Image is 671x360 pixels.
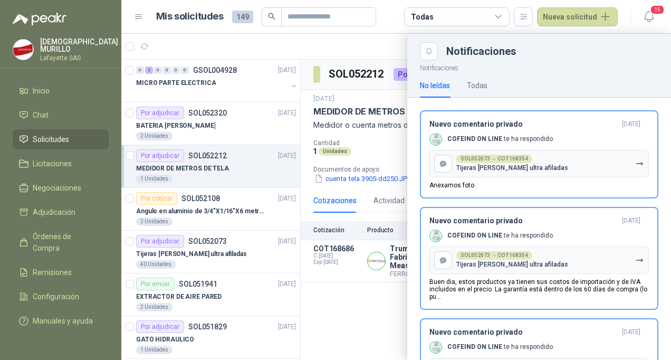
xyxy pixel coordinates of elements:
div: Notificaciones [446,46,658,56]
a: Negociaciones [13,178,109,198]
a: Adjudicación [13,202,109,222]
b: COFEIND ON LINE [447,135,502,143]
span: Solicitudes [33,134,69,145]
span: Adjudicación [33,206,75,218]
button: Nuevo comentario privado[DATE] Company LogoCOFEIND ON LINE te ha respondido.SOL052073 → COT168354... [420,110,658,198]
button: Close [420,42,438,60]
img: Company Logo [13,40,33,60]
span: 15 [650,5,665,15]
a: Remisiones [13,262,109,282]
h3: Nuevo comentario privado [429,328,618,337]
b: COFEIND ON LINE [447,232,502,239]
p: [DEMOGRAPHIC_DATA] MURILLO [40,38,118,53]
span: Inicio [33,85,50,97]
img: Company Logo [430,342,442,353]
p: te ha respondido. [447,343,554,352]
span: 149 [232,11,253,23]
span: Remisiones [33,267,72,278]
span: Negociaciones [33,182,81,194]
p: te ha respondido. [447,231,554,240]
div: Todas [411,11,433,23]
a: Órdenes de Compra [13,226,109,258]
p: te ha respondido. [447,135,554,144]
span: [DATE] [622,120,640,129]
a: Licitaciones [13,154,109,174]
a: Chat [13,105,109,125]
div: SOL052073 → COT168354 [456,251,532,260]
p: Tijeras [PERSON_NAME] ultra afiladas [456,261,568,268]
p: Tijeras [PERSON_NAME] ultra afiladas [456,164,568,172]
a: Solicitudes [13,129,109,149]
span: Licitaciones [33,158,72,169]
button: SOL052073 → COT168354Tijeras [PERSON_NAME] ultra afiladas [429,150,649,177]
p: Buen dia, estos productos ya tienen sus costos de importación y de IVA incluidos en el precio. La... [429,278,649,300]
p: Notificaciones [407,60,671,73]
span: search [268,13,275,20]
h3: Nuevo comentario privado [429,120,618,129]
img: Company Logo [430,134,442,145]
span: Órdenes de Compra [33,231,99,254]
button: Nueva solicitud [537,7,618,26]
b: COFEIND ON LINE [447,343,502,350]
span: [DATE] [622,216,640,225]
button: SOL052073 → COT168354Tijeras [PERSON_NAME] ultra afiladas [429,247,649,274]
h1: Mis solicitudes [156,9,224,24]
div: Todas [467,80,487,91]
h3: Nuevo comentario privado [429,216,618,225]
span: [DATE] [622,328,640,337]
img: Logo peakr [13,13,66,25]
div: SOL052073 → COT168354 [456,155,532,163]
a: Configuración [13,287,109,307]
button: 15 [639,7,658,26]
span: Chat [33,109,49,121]
span: Manuales y ayuda [33,315,93,327]
button: Nuevo comentario privado[DATE] Company LogoCOFEIND ON LINE te ha respondido.SOL052073 → COT168354... [420,207,658,310]
p: Anexamos foto [429,182,474,189]
span: Configuración [33,291,79,302]
p: Lafayette SAS [40,55,118,61]
div: No leídas [420,80,450,91]
a: Manuales y ayuda [13,311,109,331]
a: Inicio [13,81,109,101]
img: Company Logo [430,230,442,242]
